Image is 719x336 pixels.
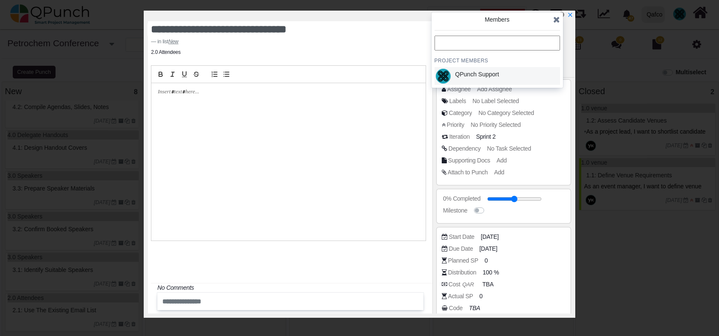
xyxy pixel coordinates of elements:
div: Code [449,304,463,313]
div: Distribution [448,268,477,277]
span: TBA [482,280,493,289]
span: No Category Selected [478,109,534,116]
span: 0 [479,292,483,301]
cite: Source Title [168,39,178,45]
span: 100 % [483,268,499,277]
div: Due Date [449,244,473,253]
svg: x [567,12,573,18]
img: avatar [436,69,451,84]
div: Cost [449,280,476,289]
i: QAR [460,279,476,290]
div: Labels [449,97,466,106]
div: Iteration [449,132,470,141]
div: 0% Completed [443,194,480,203]
div: QPunch Support [455,70,499,79]
div: Assignee [447,85,471,94]
span: Members [485,16,509,23]
span: No Task Selected [487,145,531,152]
h4: PROJECT MEMBERS [435,57,560,64]
div: Category [449,109,472,118]
span: No Label Selected [472,98,519,104]
span: Add [496,157,507,164]
div: Attach to Punch [448,168,488,177]
div: Milestone [443,206,467,215]
div: Priority [447,120,464,129]
div: Planned SP [448,256,478,265]
span: No Priority Selected [471,121,521,128]
u: New [168,39,178,45]
span: [DATE] [481,232,499,241]
span: QPunch Support [436,69,451,84]
i: TBA [469,305,480,311]
div: Supporting Docs [448,156,490,165]
footer: in list [151,38,378,45]
span: Add Assignee [477,86,512,92]
div: Dependency [449,144,481,153]
div: Start Date [449,232,474,241]
span: Add [494,169,504,176]
span: 0 [485,256,488,265]
span: [DATE] [479,244,497,253]
i: Edit Punch [559,11,564,18]
li: 2.0 Attendees [151,48,181,56]
a: x [567,11,573,18]
i: No Comments [157,284,194,291]
div: Actual SP [448,292,473,301]
span: Sprint 2 [476,133,496,140]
